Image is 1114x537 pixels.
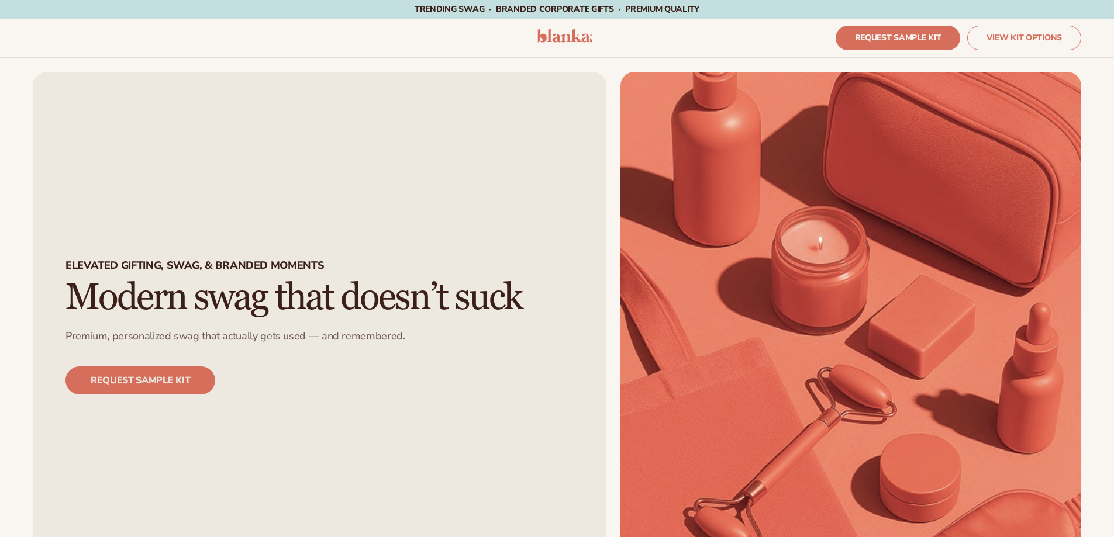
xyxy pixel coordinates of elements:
a: REQUEST SAMPLE KIT [65,366,215,394]
span: TRENDING SWAG · BRANDED CORPORATE GIFTS · PREMIUM QUALITY [415,4,699,15]
p: Premium, personalized swag that actually gets used — and remembered. [65,330,405,343]
a: VIEW KIT OPTIONS [967,26,1081,50]
a: logo [537,29,592,47]
img: logo [537,29,592,43]
a: REQUEST SAMPLE KIT [836,26,961,50]
h2: Modern swag that doesn’t suck [65,278,522,317]
p: Elevated Gifting, swag, & branded moments [65,259,324,278]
